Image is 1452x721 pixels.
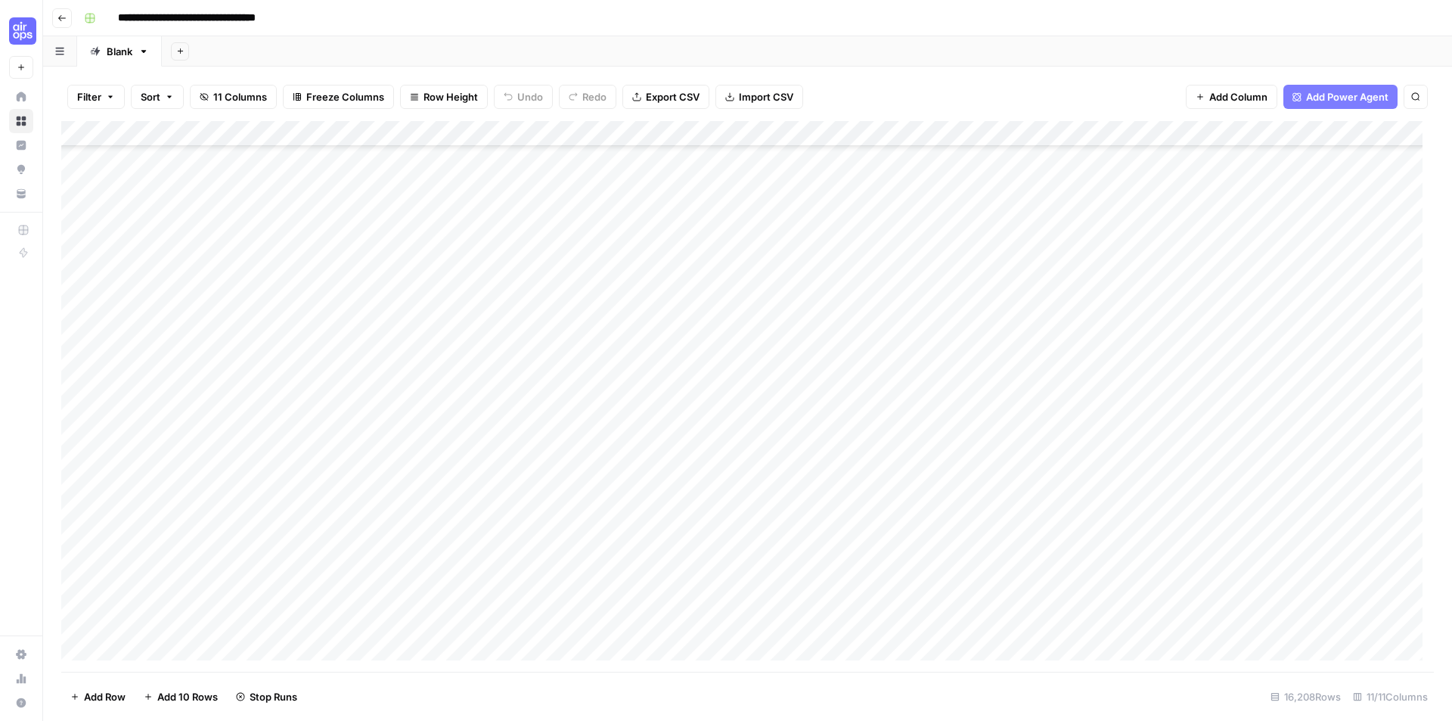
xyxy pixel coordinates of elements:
[646,89,700,104] span: Export CSV
[77,36,162,67] a: Blank
[559,85,616,109] button: Redo
[131,85,184,109] button: Sort
[9,182,33,206] a: Your Data
[107,44,132,59] div: Blank
[77,89,101,104] span: Filter
[67,85,125,109] button: Filter
[306,89,384,104] span: Freeze Columns
[1306,89,1388,104] span: Add Power Agent
[157,689,218,704] span: Add 10 Rows
[9,12,33,50] button: Workspace: Cohort 5
[190,85,277,109] button: 11 Columns
[9,691,33,715] button: Help + Support
[423,89,478,104] span: Row Height
[283,85,394,109] button: Freeze Columns
[582,89,607,104] span: Redo
[517,89,543,104] span: Undo
[1347,685,1434,709] div: 11/11 Columns
[1283,85,1398,109] button: Add Power Agent
[213,89,267,104] span: 11 Columns
[9,109,33,133] a: Browse
[9,85,33,109] a: Home
[61,685,135,709] button: Add Row
[9,642,33,667] a: Settings
[622,85,709,109] button: Export CSV
[9,157,33,182] a: Opportunities
[739,89,793,104] span: Import CSV
[9,133,33,157] a: Insights
[9,667,33,691] a: Usage
[494,85,553,109] button: Undo
[84,689,126,704] span: Add Row
[9,17,36,45] img: Cohort 5 Logo
[400,85,488,109] button: Row Height
[1209,89,1267,104] span: Add Column
[250,689,297,704] span: Stop Runs
[135,685,227,709] button: Add 10 Rows
[227,685,306,709] button: Stop Runs
[1186,85,1277,109] button: Add Column
[1264,685,1347,709] div: 16,208 Rows
[715,85,803,109] button: Import CSV
[141,89,160,104] span: Sort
